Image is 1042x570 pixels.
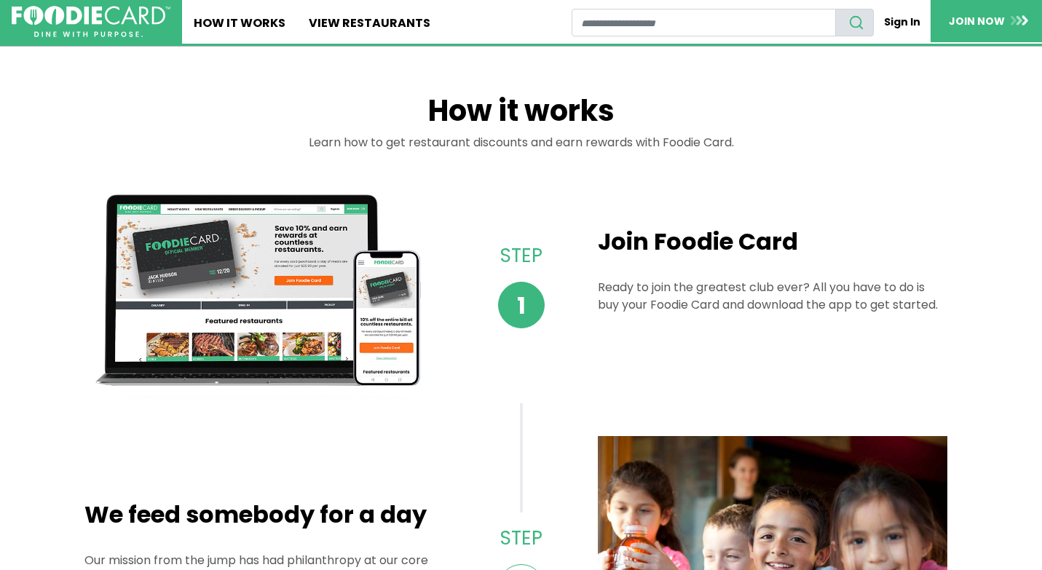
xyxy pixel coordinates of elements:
h2: We feed somebody for a day [84,501,434,529]
p: Step [481,524,561,553]
button: search [835,9,874,36]
span: 1 [498,282,545,328]
p: Step [481,242,561,270]
input: restaurant search [572,9,836,36]
h2: Join Foodie Card [598,228,947,256]
p: Ready to join the greatest club ever? All you have to do is buy your Foodie Card and download the... [598,279,947,314]
img: FoodieCard; Eat, Drink, Save, Donate [12,6,170,38]
div: Learn how to get restaurant discounts and earn rewards with Foodie Card. [84,134,958,169]
a: Sign In [874,9,931,36]
h1: How it works [84,93,958,134]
